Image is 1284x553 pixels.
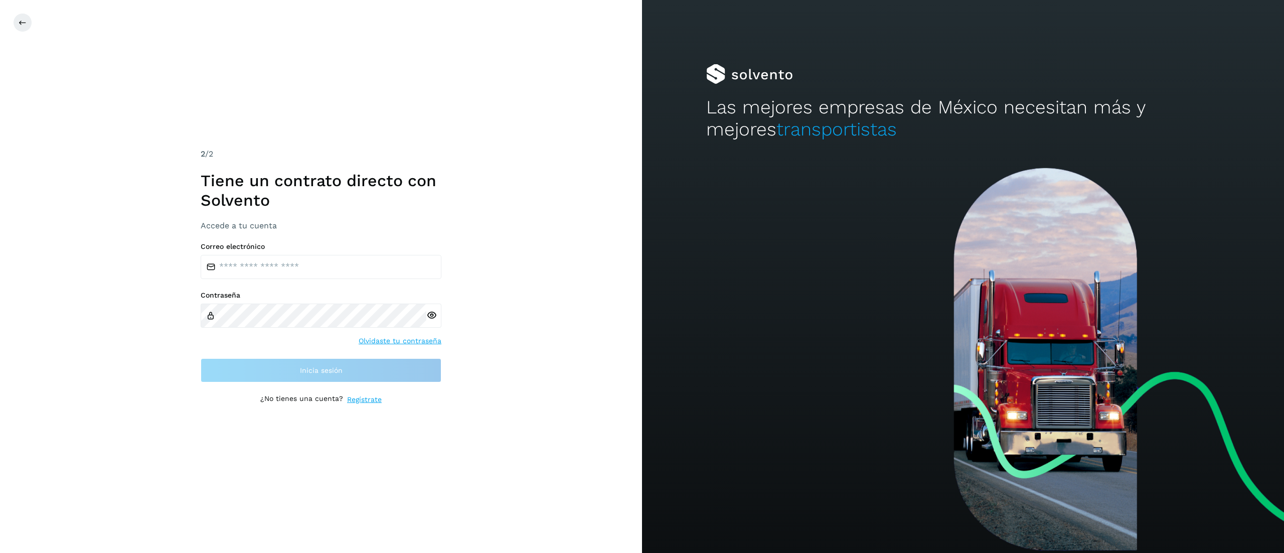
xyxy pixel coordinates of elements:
h2: Las mejores empresas de México necesitan más y mejores [706,96,1220,141]
p: ¿No tienes una cuenta? [260,394,343,405]
span: Inicia sesión [300,367,343,374]
button: Inicia sesión [201,358,441,382]
span: transportistas [776,118,897,140]
h3: Accede a tu cuenta [201,221,441,230]
div: /2 [201,148,441,160]
h1: Tiene un contrato directo con Solvento [201,171,441,210]
label: Correo electrónico [201,242,441,251]
label: Contraseña [201,291,441,300]
a: Olvidaste tu contraseña [359,336,441,346]
span: 2 [201,149,205,159]
a: Regístrate [347,394,382,405]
